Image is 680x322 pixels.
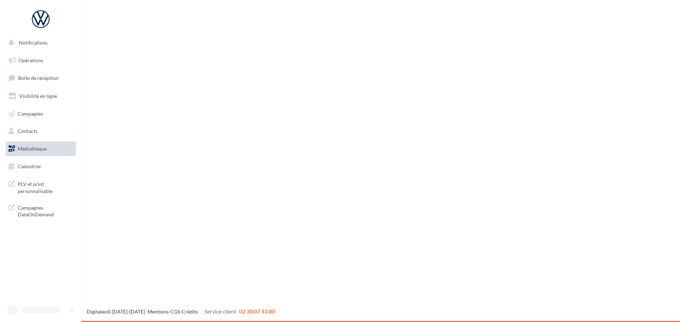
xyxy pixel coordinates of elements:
[4,141,77,156] a: Médiathèque
[18,179,73,194] span: PLV et print personnalisable
[239,308,275,315] span: 02 30 07 43 80
[4,70,77,86] a: Boîte de réception
[4,35,74,50] button: Notifications
[18,203,73,218] span: Campagnes DataOnDemand
[4,106,77,121] a: Campagnes
[182,309,198,315] a: Crédits
[18,163,41,169] span: Calendrier
[87,309,275,315] span: © [DATE]-[DATE] - - -
[87,309,107,315] a: Digitaleo
[4,200,77,221] a: Campagnes DataOnDemand
[19,40,47,46] span: Notifications
[4,53,77,68] a: Opérations
[170,309,180,315] a: CGS
[4,89,77,104] a: Visibilité en ligne
[148,309,169,315] a: Mentions
[19,93,57,99] span: Visibilité en ligne
[18,128,38,134] span: Contacts
[18,57,43,63] span: Opérations
[4,159,77,174] a: Calendrier
[18,110,43,116] span: Campagnes
[204,308,236,315] span: Service client
[18,146,47,152] span: Médiathèque
[4,124,77,139] a: Contacts
[4,176,77,197] a: PLV et print personnalisable
[18,75,58,81] span: Boîte de réception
